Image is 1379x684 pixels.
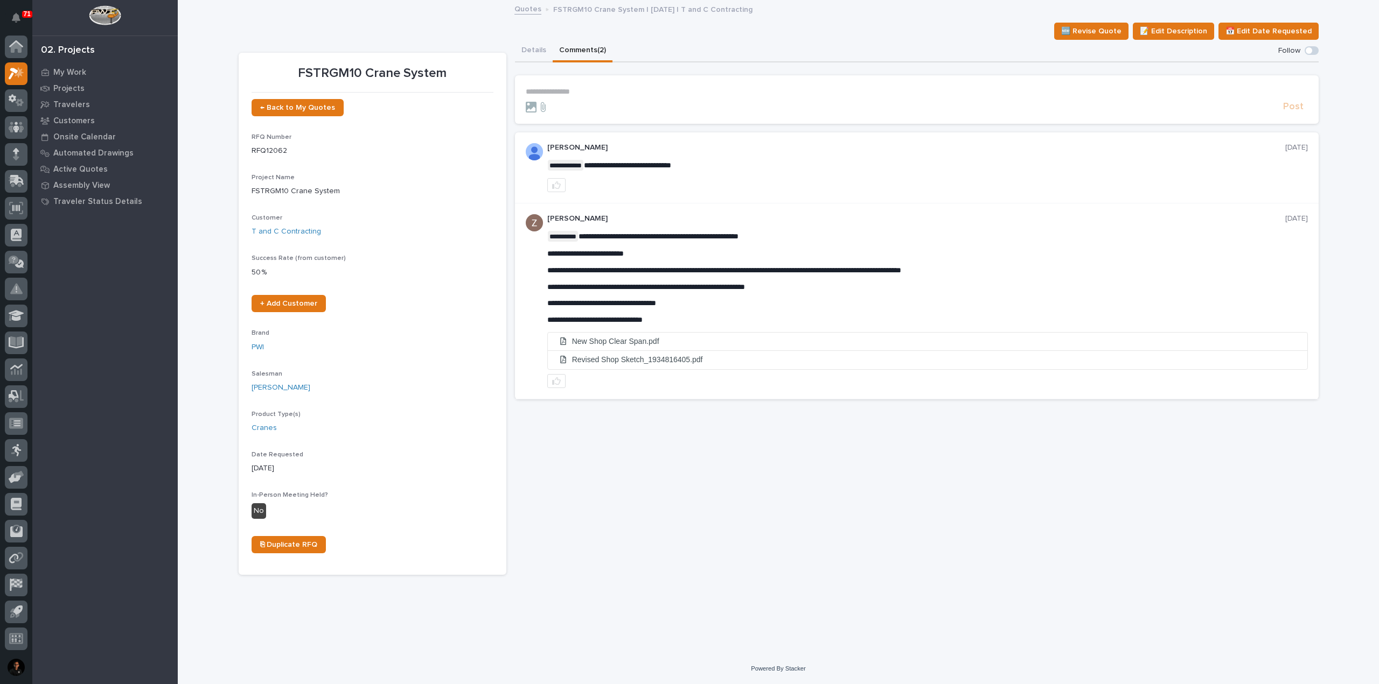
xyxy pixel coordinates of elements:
a: [PERSON_NAME] [252,382,310,393]
p: Travelers [53,100,90,110]
a: Assembly View [32,177,178,193]
p: Onsite Calendar [53,132,116,142]
div: No [252,503,266,519]
span: 📝 Edit Description [1140,25,1207,38]
a: Cranes [252,422,277,434]
button: Notifications [5,6,27,29]
a: PWI [252,342,264,353]
a: Powered By Stacker [751,665,805,672]
button: 📅 Edit Date Requested [1218,23,1319,40]
a: ⎘ Duplicate RFQ [252,536,326,553]
p: Automated Drawings [53,149,134,158]
img: AOh14Gjx62Rlbesu-yIIyH4c_jqdfkUZL5_Os84z4H1p=s96-c [526,143,543,160]
p: Follow [1278,46,1300,55]
p: Projects [53,84,85,94]
a: Traveler Status Details [32,193,178,209]
p: [PERSON_NAME] [547,214,1285,223]
span: Date Requested [252,452,303,458]
span: Salesman [252,371,282,377]
p: FSTRGM10 Crane System [252,186,493,197]
p: 50 % [252,267,493,278]
a: My Work [32,64,178,80]
a: T and C Contracting [252,226,321,237]
a: Revised Shop Sketch_1934816405.pdf [548,351,1307,369]
p: Customers [53,116,95,126]
span: RFQ Number [252,134,291,140]
a: Onsite Calendar [32,129,178,145]
p: RFQ12062 [252,145,493,157]
button: Post [1279,101,1308,113]
p: 71 [24,10,31,18]
span: ⎘ Duplicate RFQ [260,541,317,548]
p: Assembly View [53,181,110,191]
button: 📝 Edit Description [1133,23,1214,40]
button: 🆕 Revise Quote [1054,23,1129,40]
img: AGNmyxac9iQmFt5KMn4yKUk2u-Y3CYPXgWg2Ri7a09A=s96-c [526,214,543,231]
span: Brand [252,330,269,336]
span: In-Person Meeting Held? [252,492,328,498]
a: Customers [32,112,178,129]
p: My Work [53,68,86,77]
span: Project Name [252,174,295,181]
button: Comments (2) [553,40,612,62]
p: [DATE] [252,463,493,474]
span: 🆕 Revise Quote [1061,25,1122,38]
span: Success Rate (from customer) [252,255,346,262]
a: Automated Drawings [32,145,178,161]
span: Post [1283,101,1304,113]
div: 02. Projects [41,45,95,57]
span: + Add Customer [260,300,317,307]
p: [DATE] [1285,143,1308,152]
p: FSTRGM10 Crane System | [DATE] | T and C Contracting [553,3,753,15]
p: [PERSON_NAME] [547,143,1285,152]
button: like this post [547,374,566,388]
span: 📅 Edit Date Requested [1225,25,1312,38]
a: + Add Customer [252,295,326,312]
a: Travelers [32,96,178,112]
a: ← Back to My Quotes [252,99,344,116]
span: Customer [252,215,282,221]
p: Active Quotes [53,165,108,174]
span: Product Type(s) [252,411,301,418]
a: Quotes [514,2,541,15]
span: ← Back to My Quotes [260,104,335,111]
button: Details [515,40,553,62]
button: users-avatar [5,656,27,679]
div: Notifications71 [13,13,27,30]
a: New Shop Clear Span.pdf [548,333,1307,351]
p: Traveler Status Details [53,197,142,207]
a: Active Quotes [32,161,178,177]
a: Projects [32,80,178,96]
p: [DATE] [1285,214,1308,223]
p: FSTRGM10 Crane System [252,66,493,81]
button: like this post [547,178,566,192]
img: Workspace Logo [89,5,121,25]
